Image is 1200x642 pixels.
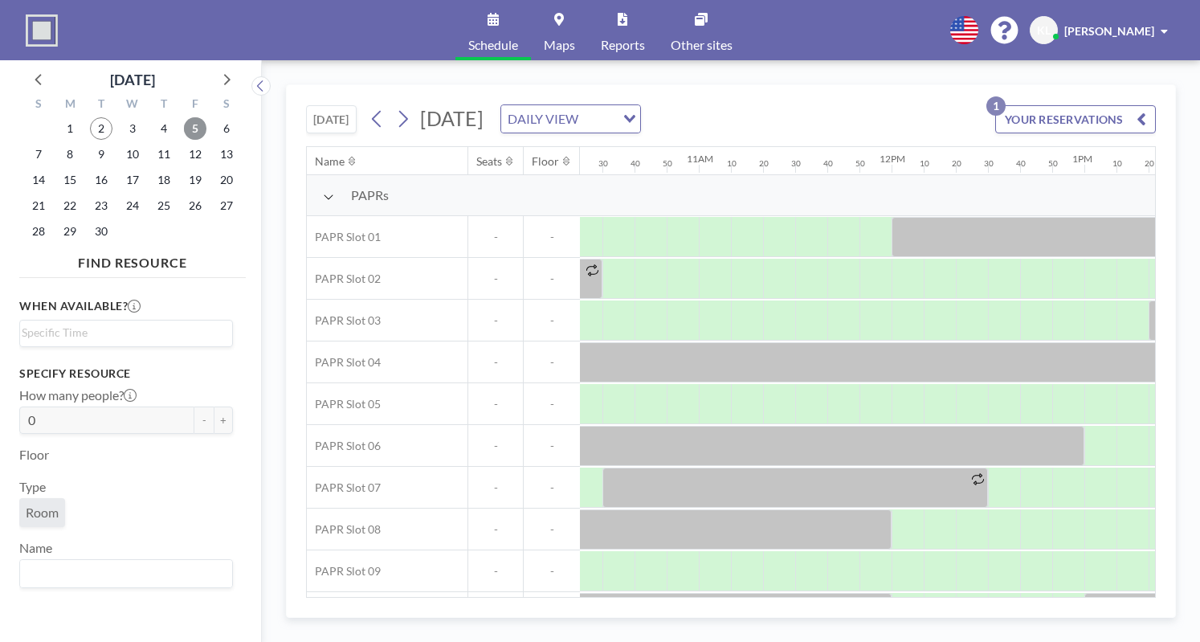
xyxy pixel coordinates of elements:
div: T [86,95,117,116]
span: Friday, September 12, 2025 [184,143,206,166]
span: PAPRs [351,187,389,203]
span: - [468,355,523,370]
div: [DATE] [110,68,155,91]
input: Search for option [583,108,614,129]
span: PAPR Slot 05 [307,397,381,411]
span: PAPR Slot 01 [307,230,381,244]
div: 12PM [880,153,905,165]
div: 20 [759,158,769,169]
div: Search for option [20,321,232,345]
div: T [148,95,179,116]
div: Floor [532,154,559,169]
span: - [468,272,523,286]
div: 10 [920,158,929,169]
span: - [468,230,523,244]
div: 50 [855,158,865,169]
span: Thursday, September 18, 2025 [153,169,175,191]
span: Monday, September 1, 2025 [59,117,81,140]
span: Sunday, September 21, 2025 [27,194,50,217]
span: - [524,522,580,537]
span: Maps [544,39,575,51]
span: Thursday, September 11, 2025 [153,143,175,166]
label: Name [19,540,52,556]
input: Search for option [22,324,223,341]
div: 30 [791,158,801,169]
span: PAPR Slot 08 [307,522,381,537]
label: Floor [19,447,49,463]
input: Search for option [22,563,223,584]
span: Saturday, September 27, 2025 [215,194,238,217]
div: 10 [727,158,737,169]
div: S [210,95,242,116]
span: Room [26,505,59,521]
div: 40 [1016,158,1026,169]
span: Wednesday, September 10, 2025 [121,143,144,166]
span: Tuesday, September 16, 2025 [90,169,112,191]
span: Saturday, September 6, 2025 [215,117,238,140]
button: - [194,407,214,434]
h3: Specify resource [19,366,233,381]
span: PAPR Slot 07 [307,480,381,495]
img: organization-logo [26,14,58,47]
h4: FIND RESOURCE [19,248,246,271]
span: - [524,439,580,453]
div: F [179,95,210,116]
div: Seats [476,154,502,169]
button: + [214,407,233,434]
span: - [468,480,523,495]
span: - [468,564,523,579]
div: 50 [1048,158,1058,169]
span: PAPR Slot 03 [307,313,381,328]
label: Type [19,479,46,495]
span: Friday, September 19, 2025 [184,169,206,191]
div: 50 [663,158,672,169]
div: 30 [598,158,608,169]
span: KL [1037,23,1051,38]
span: Tuesday, September 30, 2025 [90,220,112,243]
span: - [524,480,580,495]
span: Schedule [468,39,518,51]
span: Sunday, September 7, 2025 [27,143,50,166]
div: S [23,95,55,116]
p: 1 [986,96,1006,116]
div: Search for option [20,560,232,587]
span: Sunday, September 14, 2025 [27,169,50,191]
span: Saturday, September 20, 2025 [215,169,238,191]
div: 20 [1145,158,1154,169]
span: PAPR Slot 09 [307,564,381,579]
span: Tuesday, September 9, 2025 [90,143,112,166]
span: Friday, September 5, 2025 [184,117,206,140]
span: Wednesday, September 17, 2025 [121,169,144,191]
span: Other sites [671,39,733,51]
div: W [117,95,149,116]
button: YOUR RESERVATIONS1 [995,105,1156,133]
div: 1PM [1072,153,1092,165]
span: PAPR Slot 06 [307,439,381,453]
div: 11AM [687,153,713,165]
span: Tuesday, September 23, 2025 [90,194,112,217]
span: - [468,397,523,411]
div: Name [315,154,345,169]
span: Sunday, September 28, 2025 [27,220,50,243]
span: Friday, September 26, 2025 [184,194,206,217]
span: Thursday, September 25, 2025 [153,194,175,217]
div: 40 [631,158,640,169]
span: - [524,272,580,286]
span: - [468,313,523,328]
span: - [468,522,523,537]
div: 10 [1112,158,1122,169]
div: 30 [984,158,994,169]
span: [DATE] [420,106,484,130]
span: Wednesday, September 3, 2025 [121,117,144,140]
span: - [524,230,580,244]
span: Monday, September 29, 2025 [59,220,81,243]
span: Thursday, September 4, 2025 [153,117,175,140]
div: M [55,95,86,116]
span: Monday, September 22, 2025 [59,194,81,217]
div: Search for option [501,105,640,133]
span: DAILY VIEW [504,108,582,129]
span: PAPR Slot 04 [307,355,381,370]
div: 40 [823,158,833,169]
label: How many people? [19,387,137,403]
span: - [524,397,580,411]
